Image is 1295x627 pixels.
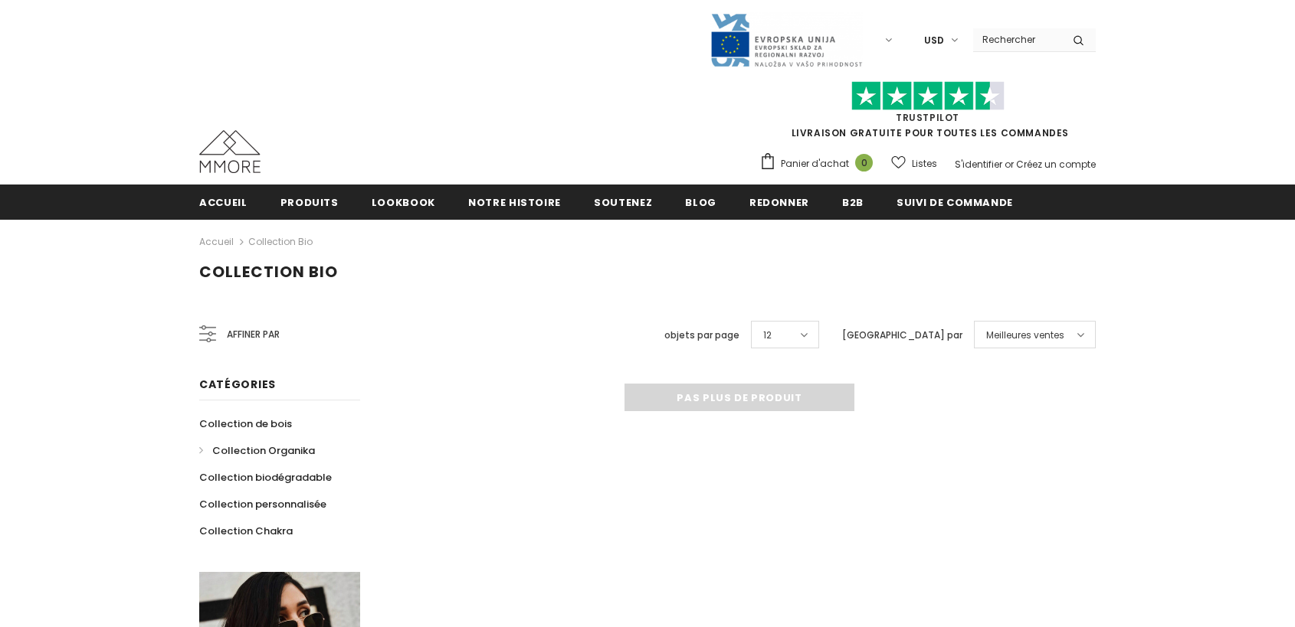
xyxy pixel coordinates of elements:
a: Collection Organika [199,437,315,464]
span: or [1005,158,1014,171]
label: objets par page [664,328,739,343]
label: [GEOGRAPHIC_DATA] par [842,328,962,343]
span: Collection Chakra [199,524,293,538]
a: Accueil [199,233,234,251]
a: Lookbook [372,185,435,219]
a: Panier d'achat 0 [759,152,880,175]
span: soutenez [594,195,652,210]
span: Redonner [749,195,809,210]
img: Cas MMORE [199,130,261,173]
span: Lookbook [372,195,435,210]
span: Suivi de commande [897,195,1013,210]
a: Suivi de commande [897,185,1013,219]
a: Créez un compte [1016,158,1096,171]
a: Listes [891,150,937,177]
span: LIVRAISON GRATUITE POUR TOUTES LES COMMANDES [759,88,1096,139]
img: Faites confiance aux étoiles pilotes [851,81,1005,111]
a: Redonner [749,185,809,219]
input: Search Site [973,28,1061,51]
span: Blog [685,195,716,210]
span: 0 [855,154,873,171]
a: Notre histoire [468,185,561,219]
span: Meilleures ventes [986,328,1064,343]
span: Listes [912,156,937,171]
a: Javni Razpis [710,33,863,46]
a: Collection de bois [199,410,292,437]
a: Collection personnalisée [199,491,326,518]
a: soutenez [594,185,652,219]
span: Collection personnalisée [199,497,326,511]
a: Collection Chakra [199,518,293,544]
span: Produits [280,195,339,210]
a: B2B [842,185,864,219]
img: Javni Razpis [710,12,863,68]
span: Collection de bois [199,416,292,431]
a: TrustPilot [896,111,959,124]
a: Collection biodégradable [199,464,332,491]
span: Affiner par [227,326,280,343]
span: Panier d'achat [781,156,849,171]
span: Notre histoire [468,195,561,210]
span: B2B [842,195,864,210]
span: Collection Bio [199,261,338,282]
span: Accueil [199,195,248,210]
span: USD [924,33,944,48]
span: Collection biodégradable [199,470,332,485]
span: Collection Organika [212,443,315,458]
span: 12 [763,328,772,343]
a: Collection Bio [248,235,313,248]
a: Blog [685,185,716,219]
a: Accueil [199,185,248,219]
span: Catégories [199,377,276,392]
a: S'identifier [955,158,1002,171]
a: Produits [280,185,339,219]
